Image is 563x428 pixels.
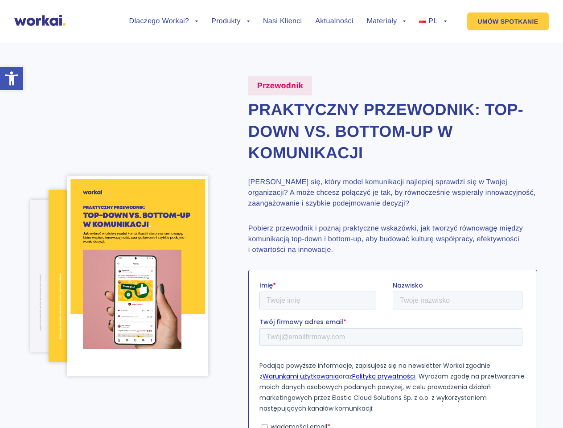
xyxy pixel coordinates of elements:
img: ebook-top-down-bottom-up-comms-pg6.png [49,190,170,362]
a: Produkty [211,18,250,25]
img: ebook-top-down-bottom-up-comms-pg10.png [30,200,138,352]
p: Pobierz przewodnik i poznaj praktyczne wskazówki, jak tworzyć równowagę między komunikacją top-do... [248,223,537,255]
img: ebook-top-down-bottom-up-comms.png [67,176,208,375]
span: PL [428,17,437,25]
a: Dlaczego Workai? [129,18,198,25]
a: Nasi Klienci [263,18,302,25]
a: UMÓW SPOTKANIE [467,12,549,30]
label: Przewodnik [248,76,312,95]
a: Materiały [367,18,406,25]
p: [PERSON_NAME] się, który model komunikacji najlepiej sprawdzi się w Twojej organizacji? A może ch... [248,177,537,209]
a: PL [419,18,446,25]
a: Aktualności [315,18,353,25]
h2: Praktyczny przewodnik: Top-down vs. bottom-up w komunikacji [248,99,537,164]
